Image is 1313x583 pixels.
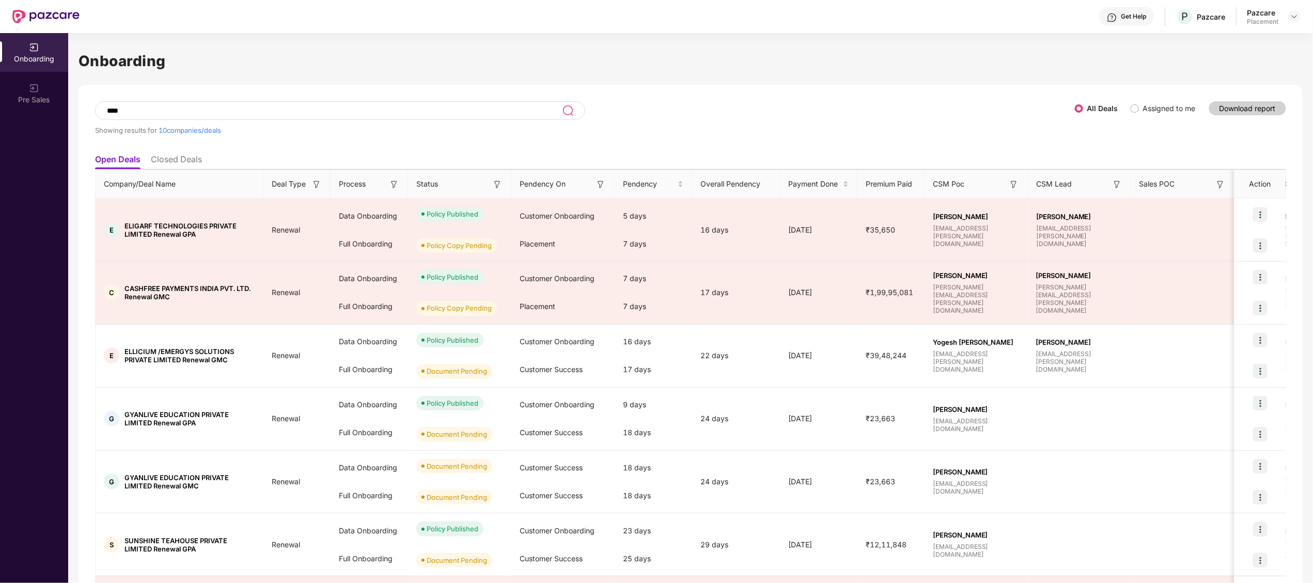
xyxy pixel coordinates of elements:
span: Customer Onboarding [520,400,595,409]
div: E [104,348,119,363]
span: Renewal [263,225,308,234]
span: [PERSON_NAME] [933,405,1020,413]
span: Yogesh [PERSON_NAME] [933,338,1020,346]
span: Deal Type [272,178,306,190]
span: Placement [520,302,555,311]
div: Policy Published [427,272,478,282]
img: svg+xml;base64,PHN2ZyBpZD0iSGVscC0zMngzMiIgeG1sbnM9Imh0dHA6Ly93d3cudzMub3JnLzIwMDAvc3ZnIiB3aWR0aD... [1107,12,1117,23]
li: Closed Deals [151,154,202,169]
img: icon [1253,490,1268,504]
span: GYANLIVE EDUCATION PRIVATE LIMITED Renewal GPA [124,410,255,427]
img: icon [1253,364,1268,378]
th: Action [1234,170,1286,198]
span: [EMAIL_ADDRESS][DOMAIN_NAME] [933,543,1020,558]
span: [PERSON_NAME][EMAIL_ADDRESS][PERSON_NAME][DOMAIN_NAME] [933,283,1020,314]
img: svg+xml;base64,PHN2ZyB3aWR0aD0iMTYiIGhlaWdodD0iMTYiIHZpZXdCb3g9IjAgMCAxNiAxNiIgZmlsbD0ibm9uZSIgeG... [311,179,322,190]
img: svg+xml;base64,PHN2ZyB3aWR0aD0iMTYiIGhlaWdodD0iMTYiIHZpZXdCb3g9IjAgMCAxNiAxNiIgZmlsbD0ibm9uZSIgeG... [596,179,606,190]
div: 17 days [615,356,692,383]
span: Customer Success [520,463,583,472]
span: Customer Onboarding [520,274,595,283]
div: Document Pending [427,555,487,565]
span: [EMAIL_ADDRESS][DOMAIN_NAME] [933,480,1020,495]
div: Policy Copy Pending [427,240,492,251]
img: icon [1253,333,1268,347]
span: Customer Success [520,554,583,563]
img: svg+xml;base64,PHN2ZyB3aWR0aD0iMjAiIGhlaWdodD0iMjAiIHZpZXdCb3g9IjAgMCAyMCAyMCIgZmlsbD0ibm9uZSIgeG... [29,83,39,94]
img: svg+xml;base64,PHN2ZyB3aWR0aD0iMTYiIGhlaWdodD0iMTYiIHZpZXdCb3g9IjAgMCAxNiAxNiIgZmlsbD0ibm9uZSIgeG... [1112,179,1122,190]
div: Full Onboarding [331,293,408,320]
span: Status [416,178,438,190]
span: ELLICIUM /EMERGYS SOLUTIONS PRIVATE LIMITED Renewal GMC [124,347,255,364]
div: Policy Copy Pending [427,303,492,313]
img: New Pazcare Logo [12,10,80,23]
span: Process [339,178,366,190]
div: [DATE] [780,476,857,487]
div: 18 days [615,419,692,447]
span: [PERSON_NAME] [1036,271,1123,280]
label: All Deals [1087,104,1118,113]
div: Data Onboarding [331,328,408,356]
span: Renewal [263,288,308,297]
div: 17 days [692,287,780,298]
span: Pendency [623,178,676,190]
span: [EMAIL_ADDRESS][DOMAIN_NAME] [933,417,1020,433]
th: Company/Deal Name [96,170,263,198]
span: Renewal [263,540,308,549]
img: icon [1253,459,1268,473]
div: [DATE] [780,413,857,424]
button: Download report [1209,101,1286,115]
span: 10 companies/deals [159,126,221,134]
div: 23 days [615,517,692,545]
span: ₹35,650 [857,225,903,234]
div: 5 days [615,202,692,230]
span: ₹12,11,848 [857,540,915,549]
div: Policy Published [427,398,478,408]
div: Data Onboarding [331,454,408,482]
div: Policy Published [427,335,478,345]
li: Open Deals [95,154,140,169]
div: Policy Published [427,209,478,219]
div: 24 days [692,476,780,487]
span: Customer Success [520,428,583,437]
span: Pendency On [520,178,566,190]
span: Customer Success [520,491,583,500]
div: [DATE] [780,287,857,298]
span: [PERSON_NAME] [933,468,1020,476]
img: icon [1253,238,1268,253]
div: 7 days [615,265,692,293]
span: ELIGARF TECHNOLOGIES PRIVATE LIMITED Renewal GPA [124,222,255,238]
div: 16 days [692,224,780,236]
span: Renewal [263,414,308,423]
span: Customer Onboarding [520,337,595,346]
img: svg+xml;base64,PHN2ZyB3aWR0aD0iMTYiIGhlaWdodD0iMTYiIHZpZXdCb3g9IjAgMCAxNiAxNiIgZmlsbD0ibm9uZSIgeG... [1009,179,1019,190]
img: icon [1253,270,1268,284]
img: svg+xml;base64,PHN2ZyB3aWR0aD0iMjAiIGhlaWdodD0iMjAiIHZpZXdCb3g9IjAgMCAyMCAyMCIgZmlsbD0ibm9uZSIgeG... [29,42,39,53]
span: Customer Onboarding [520,211,595,220]
span: [PERSON_NAME] [933,531,1020,539]
div: Pazcare [1197,12,1226,22]
span: [PERSON_NAME][EMAIL_ADDRESS][PERSON_NAME][DOMAIN_NAME] [1036,283,1123,314]
div: Get Help [1121,12,1147,21]
span: [EMAIL_ADDRESS][PERSON_NAME][DOMAIN_NAME] [1036,224,1123,248]
span: Renewal [263,351,308,360]
span: GYANLIVE EDUCATION PRIVATE LIMITED Renewal GMC [124,473,255,490]
th: Premium Paid [857,170,925,198]
span: CASHFREE PAYMENTS INDIA PVT. LTD. Renewal GMC [124,284,255,301]
span: ₹23,663 [857,477,903,486]
div: 7 days [615,230,692,258]
div: Data Onboarding [331,391,408,419]
span: Renewal [263,477,308,486]
div: [DATE] [780,539,857,550]
div: 9 days [615,391,692,419]
div: S [104,537,119,553]
div: Data Onboarding [331,265,408,293]
img: svg+xml;base64,PHN2ZyBpZD0iRHJvcGRvd24tMzJ4MzIiIHhtbG5zPSJodHRwOi8vd3d3LnczLm9yZy8yMDAwL3N2ZyIgd2... [1290,12,1299,21]
div: Data Onboarding [331,517,408,545]
div: [DATE] [780,224,857,236]
div: G [104,411,119,426]
div: 18 days [615,482,692,510]
img: svg+xml;base64,PHN2ZyB3aWR0aD0iMTYiIGhlaWdodD0iMTYiIHZpZXdCb3g9IjAgMCAxNiAxNiIgZmlsbD0ibm9uZSIgeG... [1215,179,1226,190]
div: 25 days [615,545,692,573]
span: Customer Onboarding [520,526,595,535]
div: G [104,474,119,489]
